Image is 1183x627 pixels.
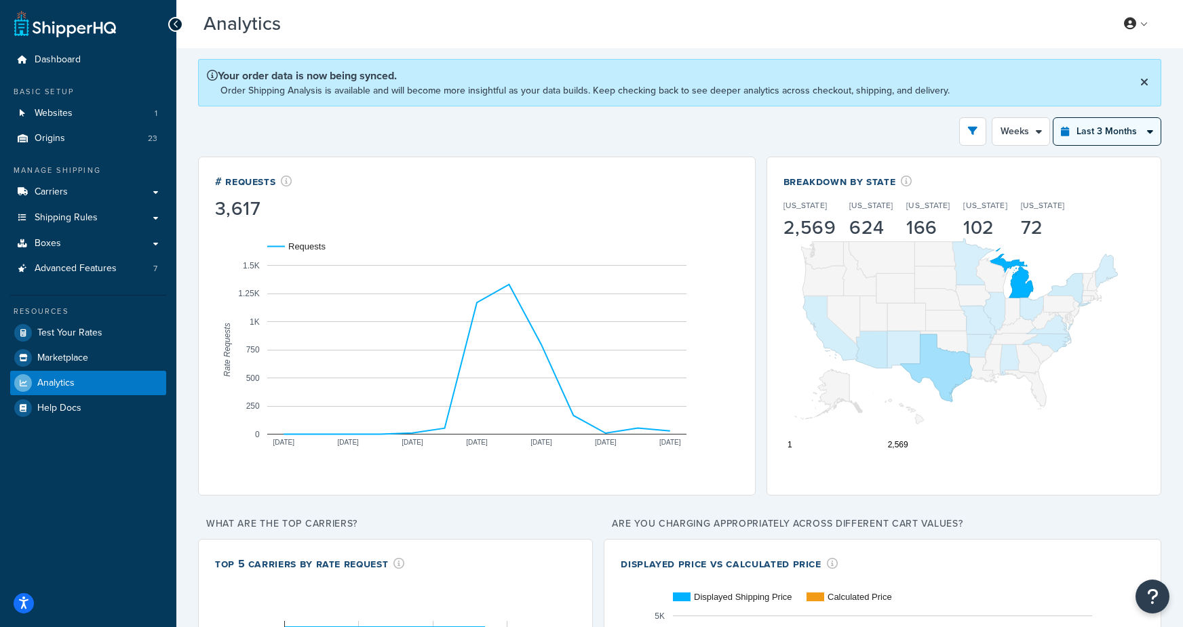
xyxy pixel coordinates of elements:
span: Carriers [35,186,68,198]
div: Manage Shipping [10,165,166,176]
text: 0 [255,429,260,439]
text: [DATE] [337,438,359,445]
text: [DATE] [273,438,294,445]
p: What are the top carriers? [198,514,593,533]
a: Analytics [10,371,166,395]
span: Advanced Features [35,263,117,275]
text: 1K [250,317,260,326]
span: Dashboard [35,54,81,66]
span: Beta [284,18,330,34]
span: Websites [35,108,73,119]
text: [DATE] [530,438,552,445]
text: 250 [246,401,260,411]
div: Breakdown by State [783,174,1078,189]
a: Test Your Rates [10,321,166,345]
div: Top 5 Carriers by Rate Request [215,556,405,571]
span: Help Docs [37,403,81,414]
span: 1 [155,108,157,119]
text: [DATE] [595,438,617,445]
span: Origins [35,133,65,144]
div: # Requests [215,174,292,189]
span: Shipping Rules [35,212,98,224]
a: Marketplace [10,346,166,370]
li: Advanced Features [10,256,166,281]
text: Displayed Shipping Price [694,592,792,602]
p: [US_STATE] [783,199,827,211]
a: Websites1 [10,101,166,126]
svg: A chart. [215,221,739,479]
a: Help Docs [10,396,166,420]
div: Displayed Price vs Calculated Price [621,556,838,571]
p: Your order data is now being synced. [207,68,950,83]
div: 3,617 [215,199,292,218]
text: [DATE] [466,438,488,445]
p: Order Shipping Analysis is available and will become more insightful as your data builds. Keep ch... [220,83,950,98]
a: Dashboard [10,47,166,73]
a: Origins23 [10,126,166,151]
p: Are you charging appropriately across different cart values? [604,514,1161,533]
p: [US_STATE] [1021,199,1064,211]
text: [DATE] [659,438,681,445]
div: 72 [1021,218,1064,237]
a: Shipping Rules [10,205,166,230]
div: 102 [963,218,1007,237]
text: [DATE] [402,438,423,445]
text: 2,569 [887,440,908,449]
button: Open Resource Center [1136,580,1169,613]
text: 5K [655,611,665,620]
li: Websites [10,101,166,126]
text: 1 [788,440,792,449]
div: Basic Setup [10,86,166,98]
text: Calculated Price [828,592,892,602]
text: Rate Requests [222,323,232,376]
span: Analytics [37,378,75,389]
span: 23 [148,133,157,144]
a: Boxes [10,231,166,256]
p: [US_STATE] [906,199,950,211]
text: 1.25K [238,289,259,298]
div: 166 [906,218,950,237]
button: open filter drawer [959,117,986,146]
li: Origins [10,126,166,151]
text: Requests [288,241,326,251]
svg: A chart. [783,199,1145,457]
a: Carriers [10,180,166,205]
p: [US_STATE] [849,199,893,211]
h3: Analytics [203,14,1094,35]
span: Marketplace [37,352,88,364]
text: 500 [246,373,260,382]
text: 1.5K [243,260,260,270]
span: 7 [153,263,157,275]
div: 624 [849,218,893,237]
a: Advanced Features7 [10,256,166,281]
text: 750 [246,345,260,355]
div: 2,569 [783,218,836,237]
span: Test Your Rates [37,327,102,339]
div: Resources [10,306,166,317]
span: Boxes [35,238,61,249]
p: [US_STATE] [963,199,1007,211]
